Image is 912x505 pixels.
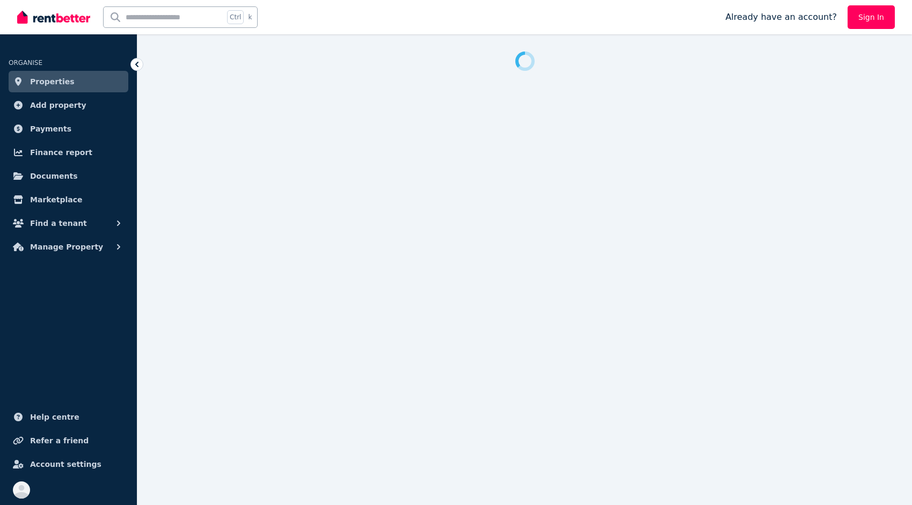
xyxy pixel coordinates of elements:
[848,5,895,29] a: Sign In
[9,71,128,92] a: Properties
[30,122,71,135] span: Payments
[9,118,128,140] a: Payments
[9,94,128,116] a: Add property
[30,458,101,471] span: Account settings
[30,217,87,230] span: Find a tenant
[9,406,128,428] a: Help centre
[30,411,79,423] span: Help centre
[9,59,42,67] span: ORGANISE
[725,11,837,24] span: Already have an account?
[30,193,82,206] span: Marketplace
[9,213,128,234] button: Find a tenant
[30,146,92,159] span: Finance report
[30,240,103,253] span: Manage Property
[30,99,86,112] span: Add property
[9,142,128,163] a: Finance report
[9,236,128,258] button: Manage Property
[9,165,128,187] a: Documents
[17,9,90,25] img: RentBetter
[9,189,128,210] a: Marketplace
[248,13,252,21] span: k
[30,75,75,88] span: Properties
[227,10,244,24] span: Ctrl
[9,453,128,475] a: Account settings
[30,434,89,447] span: Refer a friend
[9,430,128,451] a: Refer a friend
[30,170,78,182] span: Documents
